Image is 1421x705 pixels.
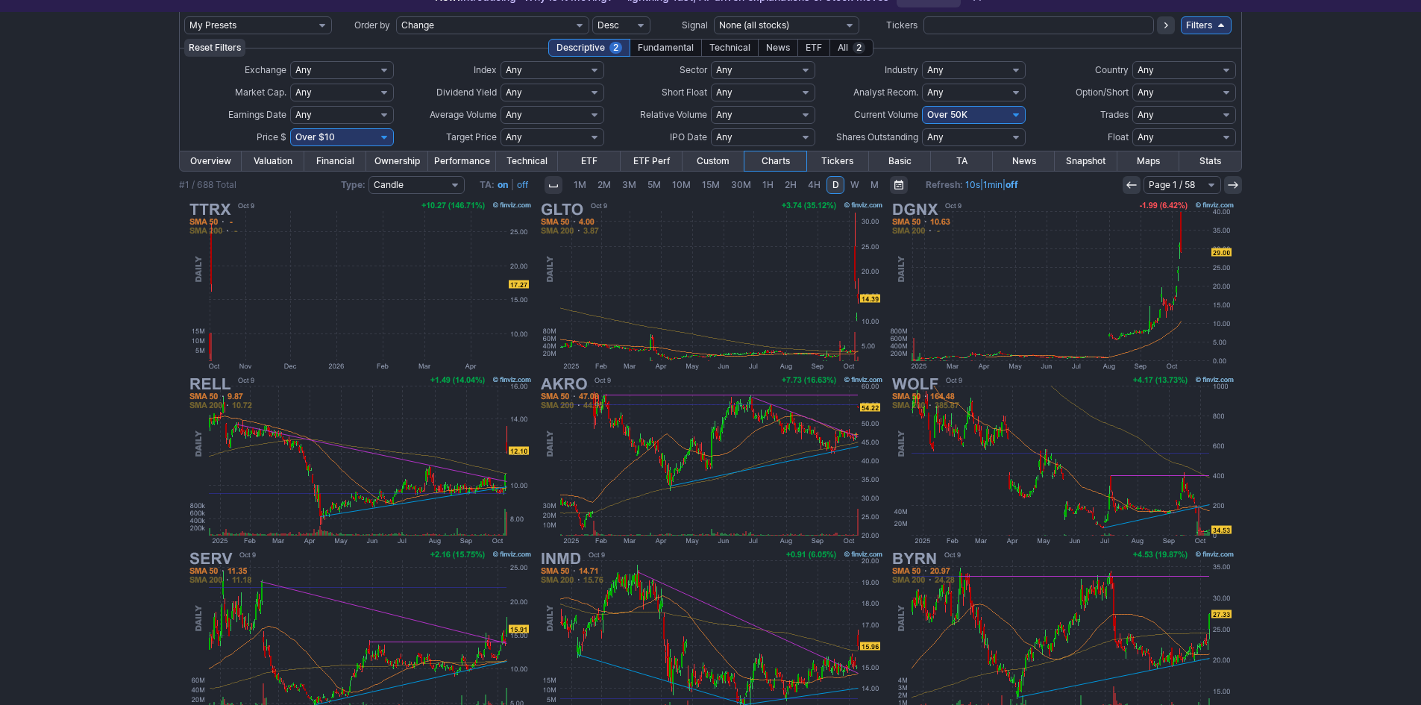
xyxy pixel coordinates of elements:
a: Charts [744,151,806,171]
a: Technical [496,151,558,171]
a: 1min [983,179,1003,190]
a: 2M [592,176,616,194]
img: WOLF - Wolfspeed Inc - Stock Price Chart [888,373,1237,548]
span: 1H [762,179,774,190]
div: #1 / 688 Total [179,178,236,192]
span: Order by [354,19,390,31]
a: TA [931,151,993,171]
a: 5M [642,176,666,194]
span: Signal [682,19,708,31]
a: 10M [667,176,696,194]
a: 2H [779,176,802,194]
a: 10s [965,179,980,190]
a: 15M [697,176,725,194]
img: TTRX - Turn Therapeutics Inc - Stock Price Chart [185,198,534,373]
a: Valuation [242,151,304,171]
span: D [832,179,839,190]
a: on [498,179,508,190]
span: 2M [597,179,611,190]
button: Interval [545,176,562,194]
a: M [865,176,884,194]
a: Ownership [366,151,428,171]
div: Descriptive [548,39,630,57]
a: Custom [683,151,744,171]
span: 3M [622,179,636,190]
a: 4H [803,176,826,194]
a: ETF Perf [621,151,683,171]
span: Analyst Recom. [853,87,918,98]
span: Current Volume [854,109,918,120]
a: News [993,151,1055,171]
span: Market Cap. [235,87,286,98]
span: Industry [885,64,918,75]
span: Target Price [446,131,497,142]
span: W [850,179,859,190]
a: Overview [180,151,242,171]
a: Basic [869,151,931,171]
div: Fundamental [630,39,702,57]
div: All [829,39,873,57]
span: Short Float [662,87,707,98]
span: Relative Volume [640,109,707,120]
span: 2H [785,179,797,190]
div: ETF [797,39,830,57]
a: Financial [304,151,366,171]
a: 3M [617,176,642,194]
span: Price $ [257,131,286,142]
span: Index [474,64,497,75]
span: Average Volume [430,109,497,120]
a: 1H [757,176,779,194]
span: Dividend Yield [436,87,497,98]
a: 30M [726,176,756,194]
span: | | [926,178,1018,192]
a: D [826,176,844,194]
span: IPO Date [670,131,707,142]
img: GLTO - Galecto Inc - Stock Price Chart [536,198,885,373]
img: RELL - Richardson Electronics, Ltd - Stock Price Chart [185,373,534,548]
span: 2 [853,42,865,54]
a: Performance [428,151,496,171]
a: off [517,179,528,190]
a: Tickers [806,151,868,171]
span: Trades [1100,109,1129,120]
img: AKRO - Akero Therapeutics Inc - Stock Price Chart [536,373,885,548]
a: Filters [1181,16,1232,34]
span: 15M [702,179,720,190]
b: Type: [341,179,366,190]
a: Stats [1179,151,1241,171]
span: 10M [672,179,691,190]
span: | [511,179,514,190]
a: ETF [558,151,620,171]
a: Maps [1117,151,1179,171]
span: Sector [680,64,707,75]
span: Exchange [245,64,286,75]
div: Technical [701,39,759,57]
button: Range [890,176,908,194]
a: 1M [568,176,592,194]
span: Earnings Date [228,109,286,120]
span: Country [1095,64,1129,75]
span: Tickers [886,19,917,31]
b: Refresh: [926,179,963,190]
img: DGNX - Diginex Ltd - Stock Price Chart [888,198,1237,373]
span: 2 [609,42,622,54]
span: 5M [647,179,661,190]
span: Option/Short [1076,87,1129,98]
button: Reset Filters [184,39,245,57]
span: Shares Outstanding [836,131,918,142]
span: 4H [808,179,821,190]
span: Float [1108,131,1129,142]
span: M [871,179,879,190]
b: TA: [480,179,495,190]
div: News [758,39,798,57]
a: off [1006,179,1018,190]
span: 30M [731,179,751,190]
a: Snapshot [1055,151,1117,171]
a: W [845,176,865,194]
span: 1M [574,179,586,190]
